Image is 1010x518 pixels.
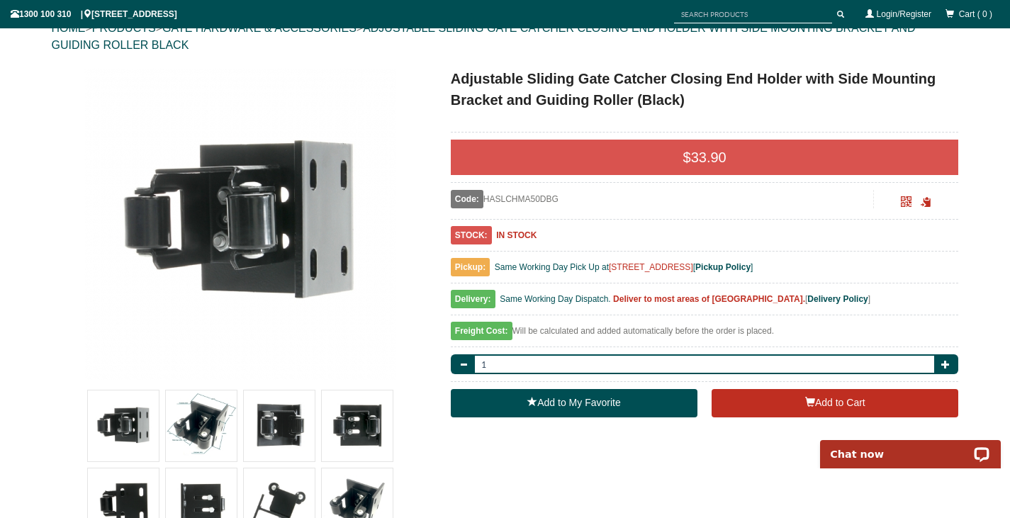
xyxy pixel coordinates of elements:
[921,197,931,208] span: Click to copy the URL
[695,262,751,272] a: Pickup Policy
[451,322,959,347] div: Will be calculated and added automatically before the order is placed.
[451,389,697,417] a: Add to My Favorite
[691,150,726,165] span: 33.90
[609,262,693,272] a: [STREET_ADDRESS]
[496,230,537,240] b: IN STOCK
[451,140,959,175] div: $
[244,390,315,461] img: Adjustable Sliding Gate Catcher Closing End Holder with Side Mounting Bracket and Guiding Roller ...
[451,291,959,315] div: [ ]
[811,424,1010,468] iframe: LiveChat chat widget
[451,258,490,276] span: Pickup:
[877,9,931,19] a: Login/Register
[451,190,483,208] span: Code:
[500,294,611,304] span: Same Working Day Dispatch.
[712,389,958,417] button: Add to Cart
[166,390,237,461] img: Adjustable Sliding Gate Catcher Closing End Holder with Side Mounting Bracket and Guiding Roller ...
[451,68,959,111] h1: Adjustable Sliding Gate Catcher Closing End Holder with Side Mounting Bracket and Guiding Roller ...
[674,6,832,23] input: SEARCH PRODUCTS
[901,198,911,208] a: Click to enlarge and scan to share.
[451,290,495,308] span: Delivery:
[451,190,874,208] div: HASLCHMA50DBG
[613,294,805,304] b: Deliver to most areas of [GEOGRAPHIC_DATA].
[451,322,512,340] span: Freight Cost:
[88,390,159,461] img: Adjustable Sliding Gate Catcher Closing End Holder with Side Mounting Bracket and Guiding Roller ...
[322,390,393,461] img: Adjustable Sliding Gate Catcher Closing End Holder with Side Mounting Bracket and Guiding Roller ...
[11,9,177,19] span: 1300 100 310 | [STREET_ADDRESS]
[53,68,428,380] a: Adjustable Sliding Gate Catcher Closing End Holder with Side Mounting Bracket and Guiding Roller ...
[84,68,396,380] img: Adjustable Sliding Gate Catcher Closing End Holder with Side Mounting Bracket and Guiding Roller ...
[807,294,868,304] a: Delivery Policy
[959,9,992,19] span: Cart ( 0 )
[52,6,959,68] div: > > >
[495,262,753,272] span: Same Working Day Pick Up at [ ]
[451,226,492,244] span: STOCK:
